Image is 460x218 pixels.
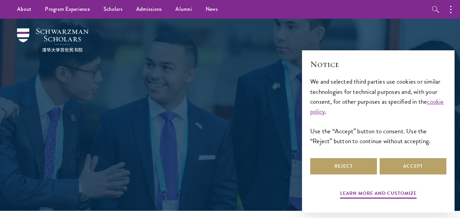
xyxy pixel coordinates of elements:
[17,28,89,52] img: Schwarzman Scholars
[310,158,377,174] button: Reject
[310,58,446,70] h2: Notice
[380,158,446,174] button: Accept
[310,97,444,116] a: cookie policy
[340,189,417,200] button: Learn more and customize
[310,77,446,146] div: We and selected third parties use cookies or similar technologies for technical purposes and, wit...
